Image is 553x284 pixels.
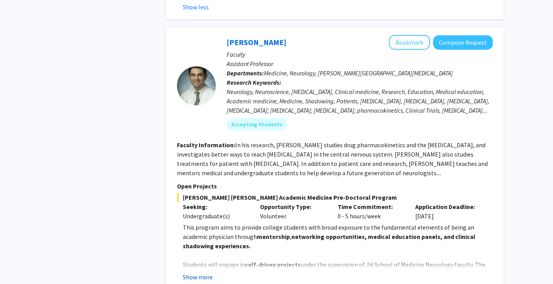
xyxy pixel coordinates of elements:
[177,181,493,191] p: Open Projects
[227,69,264,77] b: Departments:
[415,202,481,211] p: Application Deadline:
[177,193,493,202] span: [PERSON_NAME] [PERSON_NAME] Academic Medicine Pre-Doctoral Program
[260,202,326,211] p: Opportunity Type:
[227,37,286,47] a: [PERSON_NAME]
[227,59,493,68] p: Assistant Professor
[227,50,493,59] p: Faculty
[183,233,475,250] strong: networking opportunities, medical education panels, and clinical shadowing experiences.
[227,118,287,131] mat-chip: Accepting Students
[254,202,332,221] div: Volunteer
[245,261,301,268] strong: self-driven projects
[227,87,493,115] div: Neurology, Neuroscience, [MEDICAL_DATA], Clinical medicine, Research, Education, Medical educatio...
[409,202,487,221] div: [DATE]
[332,202,409,221] div: 0 - 5 hours/week
[227,78,281,86] b: Research Keywords:
[183,211,249,221] div: Undergraduate(s)
[177,141,235,149] b: Faculty Information:
[389,35,430,50] button: Add Carlos Romo to Bookmarks
[338,202,404,211] p: Time Commitment:
[183,202,249,211] p: Seeking:
[183,272,213,282] button: Show more
[183,2,209,12] button: Show less
[183,223,493,251] p: This program aims to provide college students with broad exposure to the fundamental elements of ...
[433,35,493,50] button: Compose Request to Carlos Romo
[6,249,33,278] iframe: Chat
[177,141,488,177] fg-read-more: In his research, [PERSON_NAME] studies drug pharmacokinetics and the [MEDICAL_DATA], and investig...
[264,69,453,77] span: Medicine, Neurology, [PERSON_NAME][GEOGRAPHIC_DATA][MEDICAL_DATA]
[257,233,290,240] strong: mentorship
